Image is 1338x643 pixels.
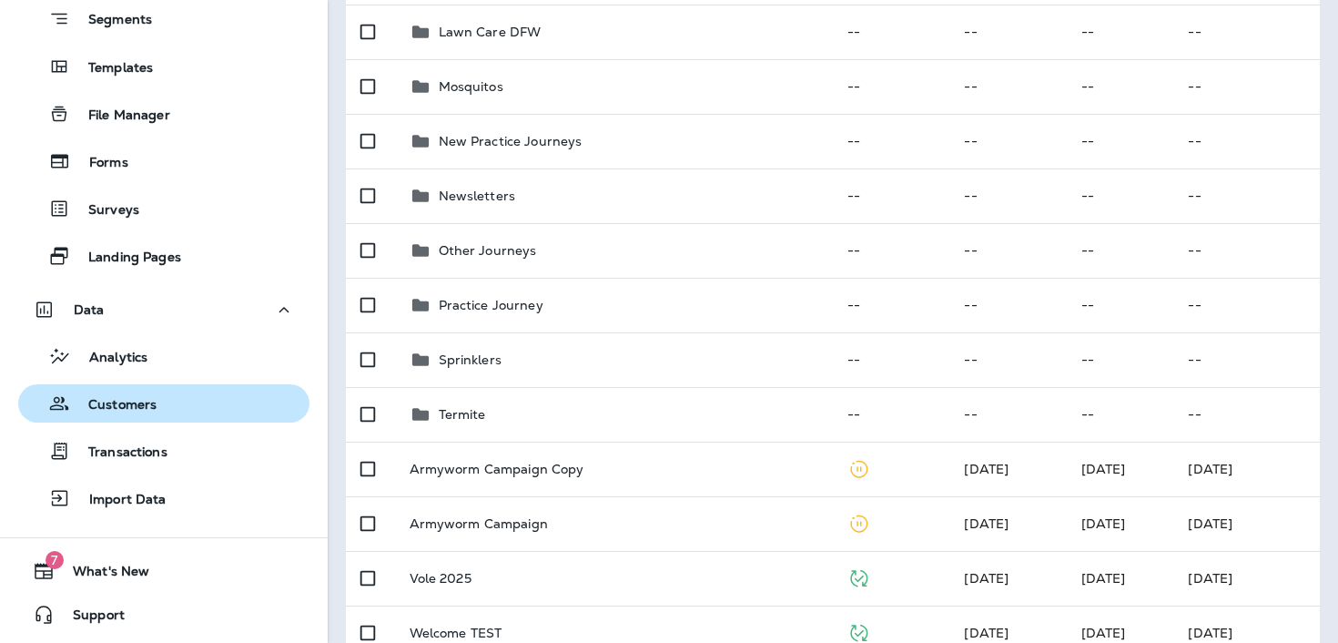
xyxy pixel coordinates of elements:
td: -- [833,278,949,332]
td: -- [949,114,1066,168]
span: Jason Munk [1081,461,1126,477]
button: Transactions [18,432,309,470]
span: Jason Munk [964,625,1009,641]
td: -- [1173,168,1320,223]
p: Mosquitos [439,79,503,94]
p: Newsletters [439,189,516,203]
span: Jared Rich [964,570,1009,587]
p: Armyworm Campaign [410,516,548,531]
td: -- [1067,5,1174,59]
p: Practice Journey [439,298,543,312]
p: Segments [70,12,152,30]
p: Surveys [70,202,139,219]
span: Paused [847,459,870,475]
span: Deanna Durrant [964,515,1009,532]
td: -- [833,59,949,114]
span: Published [847,568,870,585]
td: -- [949,59,1066,114]
button: Landing Pages [18,237,309,275]
td: -- [1173,278,1320,332]
td: [DATE] [1173,551,1320,606]
button: Forms [18,142,309,180]
td: -- [1173,387,1320,442]
button: Import Data [18,479,309,517]
td: -- [949,332,1066,387]
td: -- [833,168,949,223]
td: -- [1067,332,1174,387]
p: Landing Pages [70,250,181,267]
td: -- [949,5,1066,59]
button: File Manager [18,95,309,133]
td: -- [833,223,949,278]
button: Data [18,291,309,328]
td: -- [833,114,949,168]
p: Termite [439,407,486,422]
td: -- [1173,332,1320,387]
button: Analytics [18,337,309,375]
p: Analytics [71,350,147,367]
td: [DATE] [1173,442,1320,496]
td: -- [1067,59,1174,114]
td: -- [1173,114,1320,168]
td: -- [833,332,949,387]
p: File Manager [70,107,170,125]
td: -- [1067,114,1174,168]
td: -- [1173,223,1320,278]
p: Lawn Care DFW [439,25,542,39]
span: Jason Munk [1081,625,1126,641]
button: Surveys [18,189,309,228]
td: -- [1173,59,1320,114]
td: -- [833,387,949,442]
span: Deanna Durrant [964,461,1009,477]
p: Forms [71,155,128,172]
button: Templates [18,47,309,86]
td: [DATE] [1173,496,1320,551]
span: 7 [46,551,64,569]
td: -- [1067,278,1174,332]
p: Templates [70,60,153,77]
span: Support [55,607,125,629]
td: -- [1067,223,1174,278]
p: Vole 2025 [410,571,471,586]
p: Armyworm Campaign Copy [410,462,584,476]
p: Customers [70,397,157,414]
td: -- [1173,5,1320,59]
td: -- [1067,168,1174,223]
td: -- [949,168,1066,223]
span: Jason Munk [1081,515,1126,532]
p: New Practice Journeys [439,134,583,148]
span: Paused [847,514,870,530]
td: -- [833,5,949,59]
span: Jason Munk [1081,570,1126,587]
span: Published [847,623,870,639]
button: 7What's New [18,553,309,589]
p: Other Journeys [439,243,537,258]
p: Welcome TEST [410,626,502,640]
p: Import Data [71,492,167,509]
p: Transactions [70,444,167,462]
td: -- [949,278,1066,332]
p: Data [74,302,105,317]
span: What's New [55,564,149,586]
button: Customers [18,384,309,423]
td: -- [949,223,1066,278]
td: -- [949,387,1066,442]
button: Support [18,597,309,633]
p: Sprinklers [439,352,502,367]
td: -- [1067,387,1174,442]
